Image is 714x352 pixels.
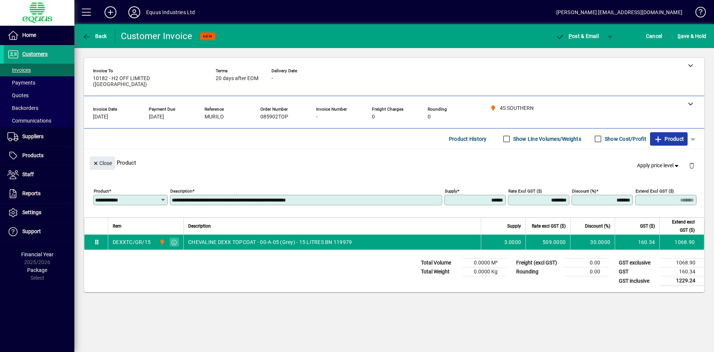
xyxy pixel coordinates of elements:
div: Customer Invoice [121,30,193,42]
label: Show Line Volumes/Weights [512,135,581,143]
span: Customers [22,51,48,57]
span: Settings [22,209,41,215]
a: Products [4,146,74,165]
button: Back [80,29,109,43]
a: Staff [4,165,74,184]
label: Show Cost/Profit [603,135,646,143]
td: Total Volume [417,259,462,267]
td: Rounding [512,267,565,276]
td: 1068.90 [660,259,704,267]
a: Settings [4,203,74,222]
span: Rate excl GST ($) [532,222,566,230]
button: Product History [446,132,490,146]
app-page-header-button: Close [88,159,117,166]
a: Reports [4,184,74,203]
button: Delete [683,156,701,174]
span: - [271,76,273,82]
span: Back [82,33,107,39]
app-page-header-button: Back [74,29,115,43]
span: Communications [7,118,51,124]
mat-label: Discount (%) [572,188,596,194]
div: 509.0000 [530,238,566,246]
span: Product History [449,133,487,145]
span: Supply [507,222,521,230]
button: Cancel [644,29,664,43]
span: Quotes [7,92,29,98]
button: Close [90,156,115,170]
a: Suppliers [4,127,74,146]
app-page-header-button: Delete [683,162,701,169]
td: 1068.90 [659,235,704,250]
td: 0.0000 Kg [462,267,506,276]
span: 4S SOUTHERN [157,238,166,246]
mat-label: Rate excl GST ($) [508,188,542,194]
span: Extend excl GST ($) [664,218,695,234]
td: Freight (excl GST) [512,259,565,267]
a: Home [4,26,74,45]
td: 160.34 [660,267,704,276]
span: - [316,114,318,120]
span: 3.0000 [504,238,521,246]
div: Product [84,149,704,176]
span: Suppliers [22,133,44,139]
span: Support [22,228,41,234]
mat-label: Description [170,188,192,194]
td: GST exclusive [615,259,660,267]
td: 0.0000 M³ [462,259,506,267]
span: Staff [22,171,34,177]
span: Invoices [7,67,31,73]
td: 160.34 [615,235,659,250]
span: GST ($) [640,222,655,230]
span: ave & Hold [678,30,706,42]
div: [PERSON_NAME] [EMAIL_ADDRESS][DOMAIN_NAME] [556,6,682,18]
td: 1229.24 [660,276,704,286]
div: Equus Industries Ltd [146,6,195,18]
span: 10182 - H2 OFF LIMITED ([GEOGRAPHIC_DATA]) [93,76,205,88]
span: Products [22,152,44,158]
span: Reports [22,190,41,196]
td: 0.00 [565,259,609,267]
a: Backorders [4,102,74,114]
span: Backorders [7,105,38,111]
span: [DATE] [93,114,108,120]
span: 0 [428,114,431,120]
span: ost & Email [556,33,599,39]
span: Description [188,222,211,230]
span: Payments [7,80,35,86]
span: Discount (%) [585,222,610,230]
span: 0 [372,114,375,120]
a: Payments [4,76,74,89]
td: Total Weight [417,267,462,276]
span: S [678,33,681,39]
span: Financial Year [21,251,54,257]
td: 0.00 [565,267,609,276]
mat-label: Supply [445,188,457,194]
button: Post & Email [552,29,602,43]
span: Item [113,222,122,230]
span: Product [654,133,684,145]
span: [DATE] [149,114,164,120]
span: Close [93,157,112,169]
span: P [569,33,572,39]
span: 085902TOP [260,114,288,120]
td: GST inclusive [615,276,660,286]
span: NEW [203,34,212,39]
span: Cancel [646,30,662,42]
button: Profile [122,6,146,19]
a: Knowledge Base [690,1,705,26]
a: Communications [4,114,74,127]
a: Invoices [4,64,74,76]
button: Add [99,6,122,19]
span: Package [27,267,47,273]
td: GST [615,267,660,276]
a: Support [4,222,74,241]
span: Home [22,32,36,38]
span: CHEVALINE DEXX TOPCOAT - 00-A-05 (Grey) - 15 LITRES BN 119979 [188,238,352,246]
mat-label: Extend excl GST ($) [636,188,674,194]
button: Save & Hold [676,29,708,43]
span: 20 days after EOM [216,76,258,82]
span: Apply price level [637,162,680,169]
span: MURILO [205,114,224,120]
button: Product [650,132,688,146]
button: Apply price level [634,159,683,172]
